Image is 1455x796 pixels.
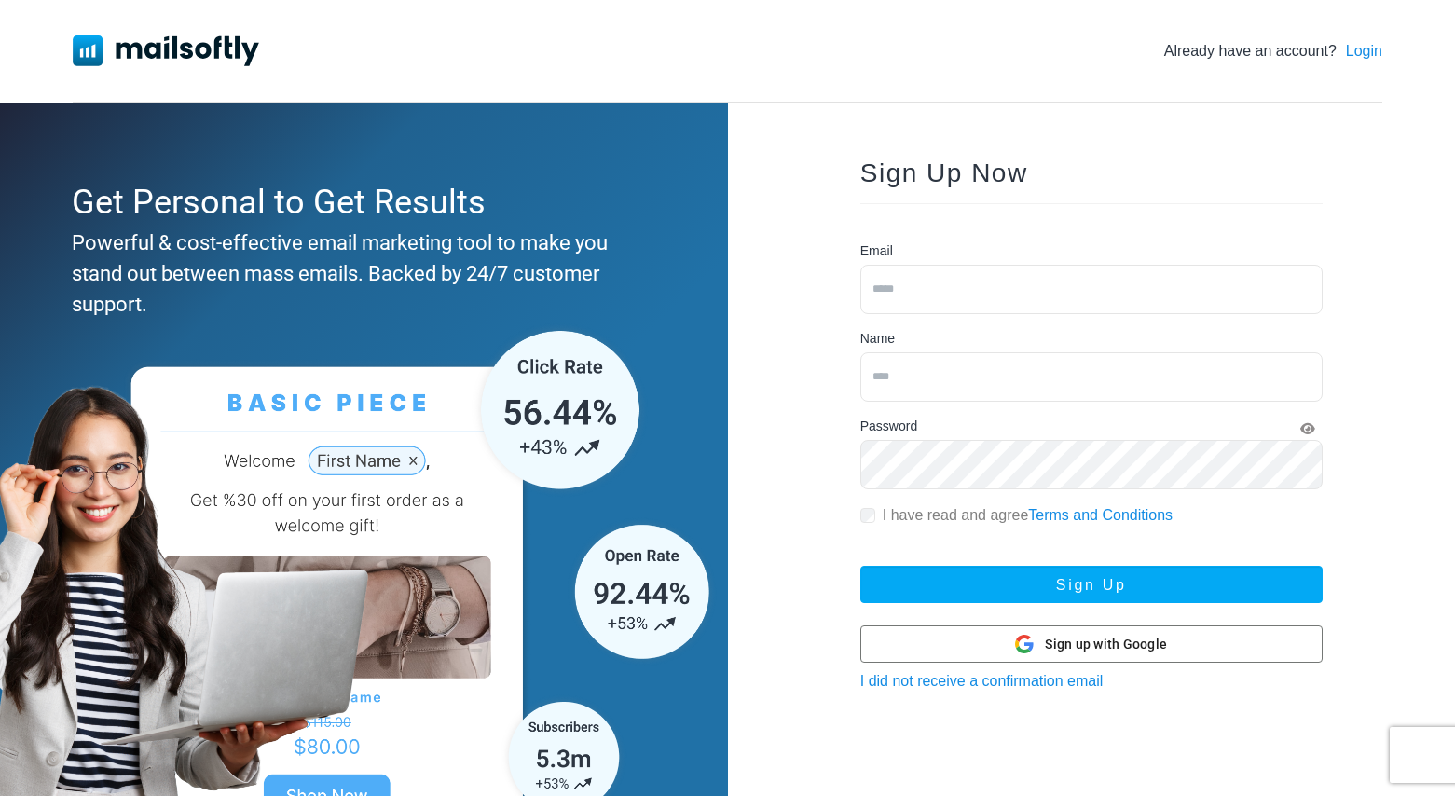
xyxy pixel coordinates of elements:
button: Sign up with Google [860,625,1323,663]
span: Sign up with Google [1045,635,1167,654]
a: Terms and Conditions [1028,507,1173,523]
a: I did not receive a confirmation email [860,673,1104,689]
div: Already have an account? [1164,40,1382,62]
div: Powerful & cost-effective email marketing tool to make you stand out between mass emails. Backed ... [72,227,646,320]
label: Password [860,417,917,436]
label: I have read and agree [883,504,1173,527]
span: Sign Up Now [860,158,1028,187]
button: Sign Up [860,566,1323,603]
img: Mailsoftly [73,35,259,65]
label: Name [860,329,895,349]
i: Show Password [1300,422,1315,435]
a: Login [1346,40,1382,62]
div: Get Personal to Get Results [72,177,646,227]
label: Email [860,241,893,261]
